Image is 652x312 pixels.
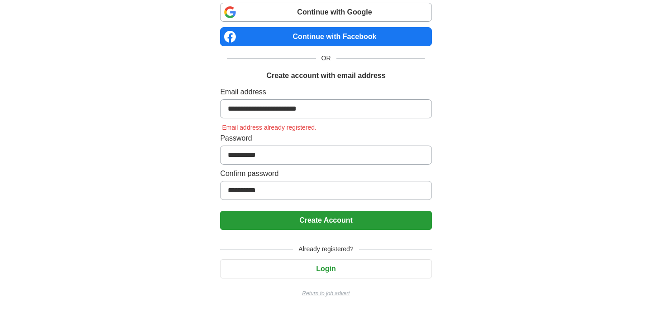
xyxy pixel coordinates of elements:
[220,87,431,97] label: Email address
[220,211,431,230] button: Create Account
[220,168,431,179] label: Confirm password
[220,27,431,46] a: Continue with Facebook
[220,265,431,273] a: Login
[220,133,431,144] label: Password
[220,259,431,278] button: Login
[220,289,431,297] a: Return to job advert
[316,54,336,63] span: OR
[266,70,385,81] h1: Create account with email address
[220,124,318,131] span: Email address already registered.
[293,244,359,254] span: Already registered?
[220,3,431,22] a: Continue with Google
